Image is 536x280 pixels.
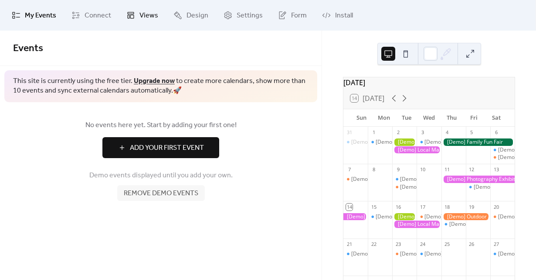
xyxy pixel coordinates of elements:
span: Events [13,39,43,58]
span: Connect [85,10,111,21]
span: No events here yet. Start by adding your first one! [13,120,309,131]
div: [Demo] Morning Yoga Bliss [490,250,515,258]
a: Settings [217,3,269,27]
span: Views [139,10,158,21]
div: 3 [419,129,426,136]
div: [Demo] Fitness Bootcamp [376,138,438,146]
div: 13 [493,166,499,173]
div: 17 [419,204,426,210]
span: Install [335,10,353,21]
div: [Demo] Morning Yoga Bliss [351,250,417,258]
div: [Demo] Family Fun Fair [441,138,515,146]
div: Sun [350,109,373,127]
div: [Demo] Morning Yoga Bliss [441,221,466,228]
div: [Demo] Morning Yoga Bliss [417,138,441,146]
div: [Demo] Morning Yoga Bliss [466,183,490,191]
div: 23 [395,241,401,248]
div: 19 [468,204,475,210]
div: 9 [395,166,401,173]
div: 5 [468,129,475,136]
div: [Demo] Gardening Workshop [392,138,417,146]
div: 4 [444,129,451,136]
div: Mon [373,109,396,127]
div: 2 [395,129,401,136]
div: [Demo] Seniors' Social Tea [400,250,465,258]
div: [Demo] Morning Yoga Bliss [343,250,368,258]
div: [Demo] Morning Yoga Bliss [343,138,368,146]
span: Add Your First Event [130,143,204,153]
div: 22 [370,241,377,248]
div: 20 [493,204,499,210]
a: Connect [65,3,118,27]
div: [Demo] Seniors' Social Tea [392,250,417,258]
div: [Demo] Morning Yoga Bliss [424,138,491,146]
div: [DATE] [343,77,515,88]
div: 12 [468,166,475,173]
span: Form [291,10,307,21]
div: [Demo] Photography Exhibition [441,176,515,183]
a: Design [167,3,215,27]
div: [Demo] Fitness Bootcamp [368,138,392,146]
div: [Demo] Seniors' Social Tea [400,183,465,191]
a: Views [120,3,165,27]
div: Thu [440,109,463,127]
div: 26 [468,241,475,248]
a: My Events [5,3,63,27]
div: [Demo] Book Club Gathering [351,176,421,183]
div: [Demo] Open Mic Night [490,213,515,221]
div: [Demo] Photography Exhibition [343,213,368,221]
div: [Demo] Morning Yoga Bliss [490,146,515,154]
span: My Events [25,10,56,21]
div: [Demo] Morning Yoga Bliss [368,213,392,221]
a: Install [315,3,360,27]
a: Upgrade now [134,74,175,88]
div: [Demo] Outdoor Adventure Day [441,213,490,221]
span: This site is currently using the free tier. to create more calendars, show more than 10 events an... [13,76,309,96]
div: 21 [346,241,353,248]
div: [Demo] Gardening Workshop [392,213,417,221]
div: [Demo] Morning Yoga Bliss [376,213,442,221]
div: [Demo] Morning Yoga Bliss [400,176,466,183]
div: [Demo] Book Club Gathering [343,176,368,183]
div: Wed [418,109,441,127]
a: Form [271,3,313,27]
button: Remove demo events [117,185,205,201]
div: 1 [370,129,377,136]
span: Demo events displayed until you add your own. [89,170,233,181]
div: 14 [346,204,353,210]
div: [Demo] Local Market [392,221,441,228]
div: 31 [346,129,353,136]
div: 24 [419,241,426,248]
a: Add Your First Event [13,137,309,158]
span: Settings [237,10,263,21]
div: 15 [370,204,377,210]
div: 18 [444,204,451,210]
div: 11 [444,166,451,173]
div: [Demo] Local Market [392,146,441,154]
span: Design [187,10,208,21]
div: [Demo] Culinary Cooking Class [424,213,499,221]
div: [Demo] Morning Yoga Bliss [392,176,417,183]
div: Tue [395,109,418,127]
div: [Demo] Seniors' Social Tea [392,183,417,191]
div: Fri [463,109,485,127]
div: [Demo] Culinary Cooking Class [417,213,441,221]
div: [Demo] Open Mic Night [490,154,515,161]
div: 16 [395,204,401,210]
div: 25 [444,241,451,248]
button: Add Your First Event [102,137,219,158]
div: [Demo] Morning Yoga Bliss [424,250,491,258]
div: 8 [370,166,377,173]
div: 10 [419,166,426,173]
div: [Demo] Morning Yoga Bliss [417,250,441,258]
div: [Demo] Morning Yoga Bliss [351,138,417,146]
div: 27 [493,241,499,248]
div: 6 [493,129,499,136]
div: [Demo] Morning Yoga Bliss [449,221,516,228]
span: Remove demo events [124,188,198,199]
div: 7 [346,166,353,173]
div: Sat [485,109,508,127]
